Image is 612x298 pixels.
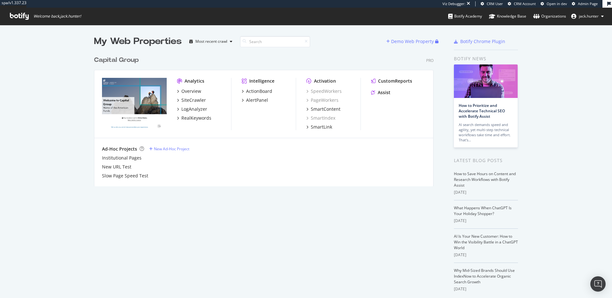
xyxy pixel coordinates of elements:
[240,36,310,47] input: Search
[306,115,335,121] a: SmartIndex
[311,106,340,112] div: SmartContent
[306,88,342,94] a: SpeedWorkers
[94,35,182,48] div: My Web Properties
[454,157,518,164] div: Latest Blog Posts
[547,1,567,6] span: Open in dev
[508,1,536,6] a: CRM Account
[246,88,272,94] div: ActionBoard
[454,286,518,292] div: [DATE]
[533,13,566,19] div: Organizations
[306,106,340,112] a: SmartContent
[378,89,390,96] div: Assist
[181,97,206,103] div: SiteCrawler
[33,14,81,19] span: Welcome back, jack.hunter !
[391,38,434,45] div: Demo Web Property
[579,13,599,19] span: jack.hunter
[448,8,482,25] a: Botify Academy
[459,103,505,119] a: How to Prioritize and Accelerate Technical SEO with Botify Assist
[149,146,189,152] a: New Ad-Hoc Project
[177,97,206,103] a: SiteCrawler
[572,1,598,6] a: Admin Page
[481,1,503,6] a: CRM User
[102,146,137,152] div: Ad-Hoc Projects
[454,190,518,195] div: [DATE]
[187,36,235,47] button: Most recent crawl
[448,13,482,19] div: Botify Academy
[454,252,518,258] div: [DATE]
[454,171,516,188] a: How to Save Hours on Content and Research Workflows with Botify Assist
[94,56,139,65] div: Capital Group
[454,234,518,250] a: AI Is Your New Customer: How to Win the Visibility Battle in a ChatGPT World
[181,88,201,94] div: Overview
[185,78,204,84] div: Analytics
[242,88,272,94] a: ActionBoard
[177,106,207,112] a: LogAnalyzer
[181,106,207,112] div: LogAnalyzer
[306,97,339,103] a: PageWorkers
[249,78,274,84] div: Intelligence
[541,1,567,6] a: Open in dev
[514,1,536,6] span: CRM Account
[246,97,268,103] div: AlertPanel
[94,48,439,186] div: grid
[371,89,390,96] a: Assist
[378,78,412,84] div: CustomReports
[460,38,505,45] div: Botify Chrome Plugin
[454,205,512,216] a: What Happens When ChatGPT Is Your Holiday Shopper?
[454,268,515,285] a: Why Mid-Sized Brands Should Use IndexNow to Accelerate Organic Search Growth
[426,58,433,63] div: Pro
[102,78,167,130] img: capitalgroup.com
[533,8,566,25] a: Organizations
[177,88,201,94] a: Overview
[454,64,518,98] img: How to Prioritize and Accelerate Technical SEO with Botify Assist
[454,38,505,45] a: Botify Chrome Plugin
[454,218,518,224] div: [DATE]
[489,13,526,19] div: Knowledge Base
[242,97,268,103] a: AlertPanel
[314,78,336,84] div: Activation
[386,39,435,44] a: Demo Web Property
[487,1,503,6] span: CRM User
[454,55,518,62] div: Botify news
[102,173,148,179] a: Slow Page Speed Test
[386,36,435,47] button: Demo Web Property
[566,11,609,21] button: jack.hunter
[311,124,332,130] div: SmartLink
[489,8,526,25] a: Knowledge Base
[371,78,412,84] a: CustomReports
[459,122,513,143] div: AI search demands speed and agility, yet multi-step technical workflows take time and effort. Tha...
[181,115,211,121] div: RealKeywords
[177,115,211,121] a: RealKeywords
[102,155,142,161] a: Institutional Pages
[590,276,606,292] div: Open Intercom Messenger
[102,164,131,170] a: New URL Test
[154,146,189,152] div: New Ad-Hoc Project
[195,40,227,43] div: Most recent crawl
[578,1,598,6] span: Admin Page
[442,1,465,6] div: Viz Debugger:
[94,56,141,65] a: Capital Group
[306,124,332,130] a: SmartLink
